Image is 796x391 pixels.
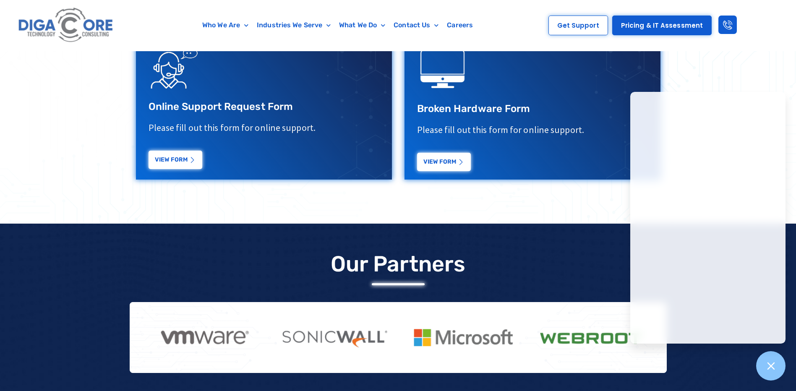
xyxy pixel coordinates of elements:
[621,22,703,29] span: Pricing & IT Assessment
[417,124,648,136] p: Please fill out this form for online support.
[149,42,199,92] img: Support Request Icon
[612,16,712,35] a: Pricing & IT Assessment
[278,324,390,352] img: sonicwall logo
[149,122,379,134] p: Please fill out this form for online support.
[630,92,786,344] iframe: Chatgenie Messenger
[557,22,599,29] span: Get Support
[335,16,389,35] a: What We Do
[389,16,443,35] a: Contact Us
[407,323,519,352] img: Microsoft Logo
[198,16,253,35] a: Who We Are
[536,324,649,352] img: webroot logo
[149,151,202,169] a: View Form
[157,16,519,35] nav: Menu
[16,4,116,47] img: Digacore logo 1
[417,44,467,94] img: digacore technology consulting
[443,16,477,35] a: Careers
[548,16,608,35] a: Get Support
[417,102,648,115] h3: Broken Hardware Form
[149,324,261,352] img: VMware Logo
[417,153,471,171] a: View Form
[331,251,465,277] p: Our Partners
[149,100,379,113] h3: Online Support Request Form
[253,16,335,35] a: Industries We Serve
